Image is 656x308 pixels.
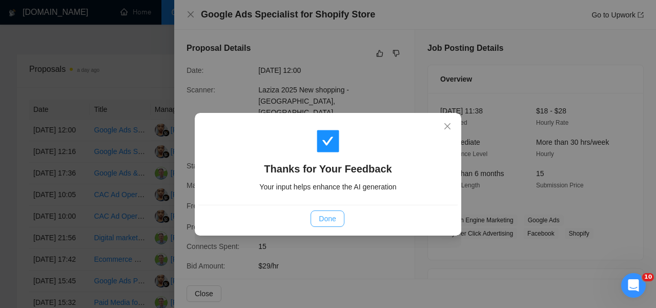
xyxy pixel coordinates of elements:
span: Your input helps enhance the AI generation [259,183,396,191]
span: 10 [642,273,654,281]
span: close [443,122,452,130]
button: Close [434,113,461,141]
h4: Thanks for Your Feedback [211,162,445,176]
iframe: Intercom live chat [621,273,646,298]
span: check-square [316,129,340,153]
button: Done [311,210,344,227]
span: Done [319,213,336,224]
